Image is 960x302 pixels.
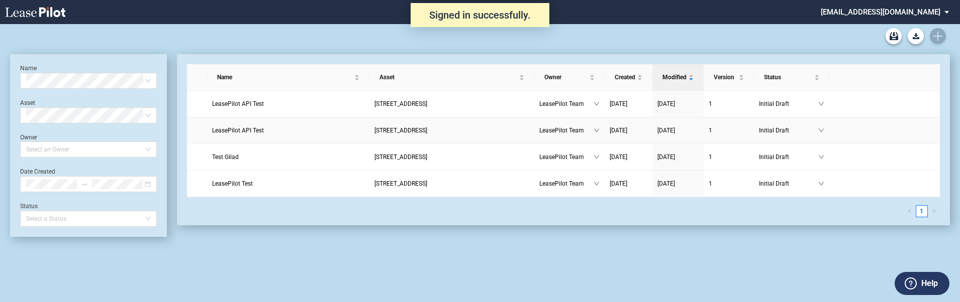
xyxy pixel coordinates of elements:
[759,152,818,162] span: Initial Draft
[818,181,824,187] span: down
[374,179,529,189] a: [STREET_ADDRESS]
[374,127,427,134] span: 109 State Street
[908,28,924,44] a: Download Blank Form
[928,205,940,217] li: Next Page
[20,134,37,141] label: Owner
[217,72,352,82] span: Name
[20,203,38,210] label: Status
[610,127,627,134] span: [DATE]
[610,152,647,162] a: [DATE]
[544,72,588,82] span: Owner
[610,179,647,189] a: [DATE]
[904,205,916,217] button: left
[764,72,812,82] span: Status
[212,99,364,109] a: LeasePilot API Test
[212,125,364,135] a: LeasePilot API Test
[610,125,647,135] a: [DATE]
[610,99,647,109] a: [DATE]
[916,206,927,217] a: 1
[895,272,949,295] button: Help
[539,125,594,135] span: LeasePilot Team
[657,127,675,134] span: [DATE]
[81,181,88,188] span: swap-right
[610,154,627,161] span: [DATE]
[714,72,737,82] span: Version
[754,64,829,91] th: Status
[709,152,749,162] a: 1
[212,179,364,189] a: LeasePilot Test
[904,205,916,217] li: Previous Page
[709,127,712,134] span: 1
[662,72,687,82] span: Modified
[928,205,940,217] button: right
[534,64,605,91] th: Owner
[212,154,239,161] span: Test Gilad
[818,127,824,133] span: down
[610,180,627,187] span: [DATE]
[81,181,88,188] span: to
[539,152,594,162] span: LeasePilot Team
[931,209,936,214] span: right
[657,179,699,189] a: [DATE]
[379,72,517,82] span: Asset
[374,100,427,107] span: 109 State Street
[369,64,534,91] th: Asset
[818,154,824,160] span: down
[539,99,594,109] span: LeasePilot Team
[20,99,35,106] label: Asset
[652,64,704,91] th: Modified
[759,179,818,189] span: Initial Draft
[657,154,675,161] span: [DATE]
[374,99,529,109] a: [STREET_ADDRESS]
[374,125,529,135] a: [STREET_ADDRESS]
[704,64,754,91] th: Version
[657,99,699,109] a: [DATE]
[709,125,749,135] a: 1
[594,154,600,160] span: down
[657,100,675,107] span: [DATE]
[594,127,600,133] span: down
[709,99,749,109] a: 1
[594,101,600,107] span: down
[605,64,652,91] th: Created
[212,127,264,134] span: LeasePilot API Test
[709,179,749,189] a: 1
[709,180,712,187] span: 1
[20,65,37,72] label: Name
[20,168,55,175] label: Date Created
[657,125,699,135] a: [DATE]
[615,72,635,82] span: Created
[374,152,529,162] a: [STREET_ADDRESS]
[818,101,824,107] span: down
[907,209,912,214] span: left
[709,154,712,161] span: 1
[610,100,627,107] span: [DATE]
[212,100,264,107] span: LeasePilot API Test
[212,180,253,187] span: LeasePilot Test
[916,205,928,217] li: 1
[921,277,938,290] label: Help
[207,64,369,91] th: Name
[539,179,594,189] span: LeasePilot Team
[759,125,818,135] span: Initial Draft
[374,154,427,161] span: 109 State Street
[411,3,549,27] div: Signed in successfully.
[886,28,902,44] a: Archive
[374,180,427,187] span: 109 State Street
[709,100,712,107] span: 1
[657,152,699,162] a: [DATE]
[759,99,818,109] span: Initial Draft
[657,180,675,187] span: [DATE]
[212,152,364,162] a: Test Gilad
[594,181,600,187] span: down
